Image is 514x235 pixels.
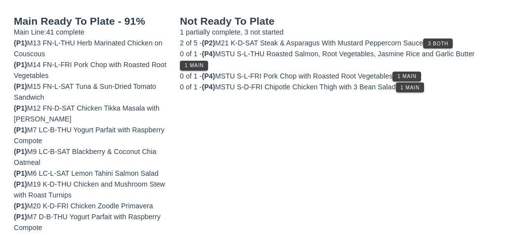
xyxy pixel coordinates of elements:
[14,103,168,124] div: M12 FN-D-SAT Chicken Tikka Masala with [PERSON_NAME]
[14,81,168,103] div: M15 FN-L-SAT Tuna & Sun-Dried Tomato Sandwich
[397,74,417,79] span: 1 Main
[396,82,424,92] button: 1 Main
[14,39,27,47] span: (P1)
[14,200,168,211] div: M20 K-D-FRI Chicken Zoodle Primavera
[202,83,215,91] span: (P4)
[14,126,27,134] span: (P1)
[202,39,215,47] span: (P2)
[184,63,204,68] span: 1 Main
[14,59,168,81] div: M14 FN-L-FRI Pork Chop with Roasted Root Vegetables
[14,82,27,90] span: (P1)
[180,83,202,91] span: 0 of 1 -
[14,169,27,177] span: (P1)
[14,211,168,233] div: M7 D-B-THU Yogurt Parfait with Raspberry Compote
[46,28,85,36] span: 41 complete
[14,180,27,188] span: (P1)
[180,50,202,58] span: 0 of 1 -
[428,41,448,46] span: 3 Both
[180,81,500,92] div: MSTU S-D-FRI Chipotle Chicken Thigh with 3 Bean Salad
[392,72,421,81] button: 1 Main
[180,71,500,81] div: MSTU S-L-FRI Pork Chop with Roasted Root Vegetables
[14,16,168,27] h2: Main Ready To Plate - 91%
[14,148,27,156] span: (P1)
[14,202,27,210] span: (P1)
[14,61,27,69] span: (P1)
[14,124,168,146] div: M7 LC-B-THU Yogurt Parfait with Raspberry Compote
[180,72,202,80] span: 0 of 1 -
[14,179,168,200] div: M19 K-D-THU Chicken and Mushroom Stew with Roast Turnips
[180,16,500,27] h2: Not Ready To Plate
[14,213,27,221] span: (P1)
[14,168,168,179] div: M6 LC-L-SAT Lemon Tahini Salmon Salad
[180,48,500,70] div: MSTU S-L-THU Roasted Salmon, Root Vegetables, Jasmine Rice and Garlic Butter
[180,39,202,47] span: 2 of 5 -
[423,39,453,48] button: 3 Both
[14,146,168,168] div: M9 LC-B-SAT Blackberry & Coconut Chia Oatmeal
[400,85,420,90] span: 1 Main
[14,104,27,112] span: (P1)
[180,38,500,48] div: M21 K-D-SAT Steak & Asparagus With Mustard Peppercorn Sauce
[180,61,208,71] button: 1 Main
[14,38,168,59] div: M13 FN-L-THU Herb Marinated Chicken on Couscous
[202,72,215,80] span: (P4)
[202,50,215,58] span: (P4)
